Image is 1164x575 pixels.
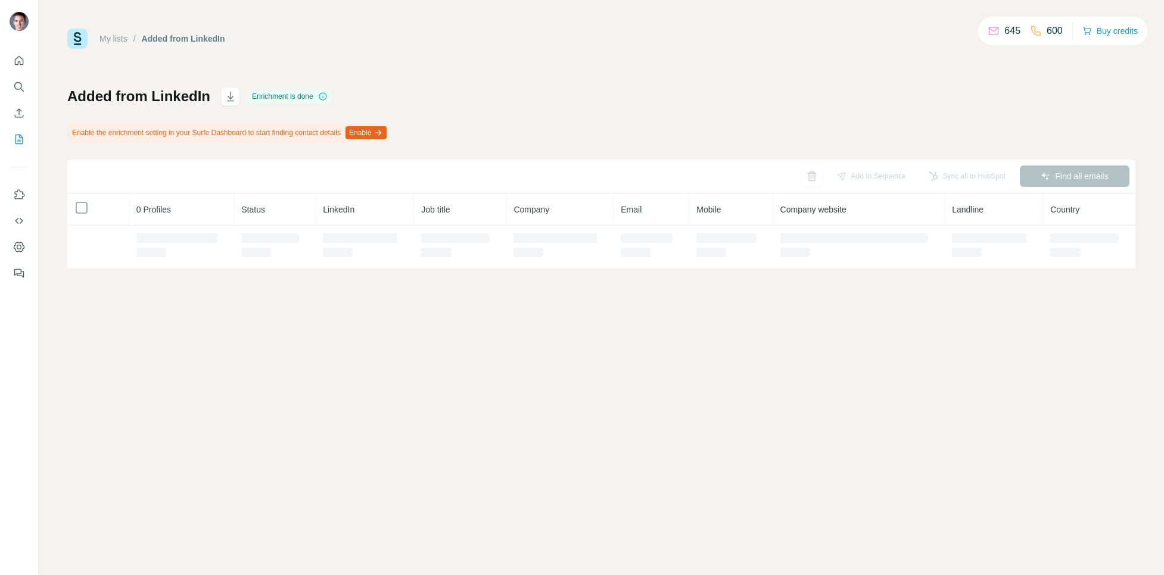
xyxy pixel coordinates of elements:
[10,76,29,98] button: Search
[10,12,29,31] img: Avatar
[67,29,88,49] img: Surfe Logo
[10,102,29,124] button: Enrich CSV
[952,205,984,214] span: Landline
[248,89,331,104] div: Enrichment is done
[10,236,29,258] button: Dashboard
[421,205,450,214] span: Job title
[1004,24,1020,38] p: 645
[346,126,387,139] button: Enable
[10,129,29,150] button: My lists
[10,210,29,232] button: Use Surfe API
[99,34,127,43] a: My lists
[241,205,265,214] span: Status
[323,205,354,214] span: LinkedIn
[1047,24,1063,38] p: 600
[780,205,846,214] span: Company website
[67,87,210,106] h1: Added from LinkedIn
[133,33,136,45] li: /
[136,205,171,214] span: 0 Profiles
[513,205,549,214] span: Company
[67,123,389,143] div: Enable the enrichment setting in your Surfe Dashboard to start finding contact details
[10,50,29,71] button: Quick start
[10,184,29,205] button: Use Surfe on LinkedIn
[696,205,721,214] span: Mobile
[621,205,642,214] span: Email
[1050,205,1079,214] span: Country
[10,262,29,284] button: Feedback
[1082,23,1138,39] button: Buy credits
[142,33,225,45] div: Added from LinkedIn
